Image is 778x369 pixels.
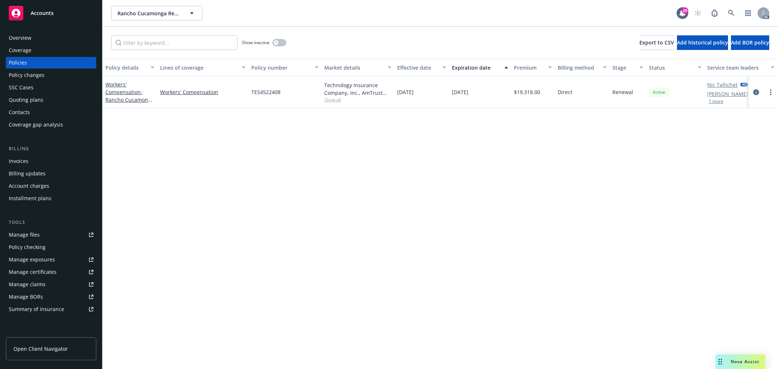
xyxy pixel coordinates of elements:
[321,59,394,76] button: Market details
[6,254,96,265] a: Manage exposures
[731,358,759,365] span: Nova Assist
[612,88,633,96] span: Renewal
[639,35,674,50] button: Export to CSV
[9,291,43,303] div: Manage BORs
[9,241,46,253] div: Policy checking
[752,88,760,97] a: circleInformation
[707,6,722,20] a: Report a Bug
[6,291,96,303] a: Manage BORs
[6,219,96,226] div: Tools
[9,180,49,192] div: Account charges
[6,229,96,241] a: Manage files
[117,9,181,17] span: Rancho Cucamonga Restaurant Ventures
[6,82,96,93] a: SSC Cases
[731,35,769,50] button: Add BOR policy
[251,88,280,96] span: TES4522408
[452,88,468,96] span: [DATE]
[13,345,68,353] span: Open Client Navigator
[324,97,391,103] span: Show all
[9,32,31,44] div: Overview
[9,254,55,265] div: Manage exposures
[105,81,154,134] a: Workers' Compensation
[324,64,383,71] div: Market details
[105,64,146,71] div: Policy details
[709,99,723,104] button: 1 more
[324,81,391,97] div: Technology Insurance Company, Inc., AmTrust Financial Services
[677,35,728,50] button: Add historical policy
[31,10,54,16] span: Accounts
[6,44,96,56] a: Coverage
[677,39,728,46] span: Add historical policy
[707,81,738,89] a: Nic Tallichet
[731,39,769,46] span: Add BOR policy
[6,303,96,315] a: Summary of insurance
[397,88,414,96] span: [DATE]
[6,330,96,337] div: Analytics hub
[6,180,96,192] a: Account charges
[394,59,449,76] button: Effective date
[704,59,777,76] button: Service team leaders
[652,89,666,96] span: Active
[9,266,57,278] div: Manage certificates
[248,59,321,76] button: Policy number
[609,59,646,76] button: Stage
[251,64,310,71] div: Policy number
[9,155,28,167] div: Invoices
[6,57,96,69] a: Policies
[511,59,555,76] button: Premium
[766,88,775,97] a: more
[6,155,96,167] a: Invoices
[9,168,46,179] div: Billing updates
[724,6,739,20] a: Search
[397,64,438,71] div: Effective date
[6,32,96,44] a: Overview
[741,6,755,20] a: Switch app
[558,88,572,96] span: Direct
[9,229,40,241] div: Manage files
[9,82,34,93] div: SSC Cases
[6,241,96,253] a: Policy checking
[6,106,96,118] a: Contacts
[9,193,51,204] div: Installment plans
[514,88,540,96] span: $19,318.00
[452,64,500,71] div: Expiration date
[716,354,725,369] div: Drag to move
[6,94,96,106] a: Quoting plans
[9,279,46,290] div: Manage claims
[514,64,544,71] div: Premium
[9,106,30,118] div: Contacts
[9,44,31,56] div: Coverage
[558,64,599,71] div: Billing method
[102,59,157,76] button: Policy details
[6,168,96,179] a: Billing updates
[9,303,64,315] div: Summary of insurance
[9,69,44,81] div: Policy changes
[9,57,27,69] div: Policies
[9,119,63,131] div: Coverage gap analysis
[111,6,202,20] button: Rancho Cucamonga Restaurant Ventures
[6,279,96,290] a: Manage claims
[242,39,270,46] span: Show inactive
[160,88,245,96] a: Workers' Compensation
[707,64,766,71] div: Service team leaders
[646,59,704,76] button: Status
[649,64,693,71] div: Status
[612,64,635,71] div: Stage
[449,59,511,76] button: Expiration date
[707,90,748,98] a: [PERSON_NAME]
[690,6,705,20] a: Start snowing
[6,3,96,23] a: Accounts
[6,145,96,152] div: Billing
[6,193,96,204] a: Installment plans
[639,39,674,46] span: Export to CSV
[160,64,237,71] div: Lines of coverage
[6,266,96,278] a: Manage certificates
[111,35,237,50] input: Filter by keyword...
[555,59,609,76] button: Billing method
[6,69,96,81] a: Policy changes
[157,59,248,76] button: Lines of coverage
[9,94,43,106] div: Quoting plans
[716,354,765,369] button: Nova Assist
[682,7,688,14] div: 29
